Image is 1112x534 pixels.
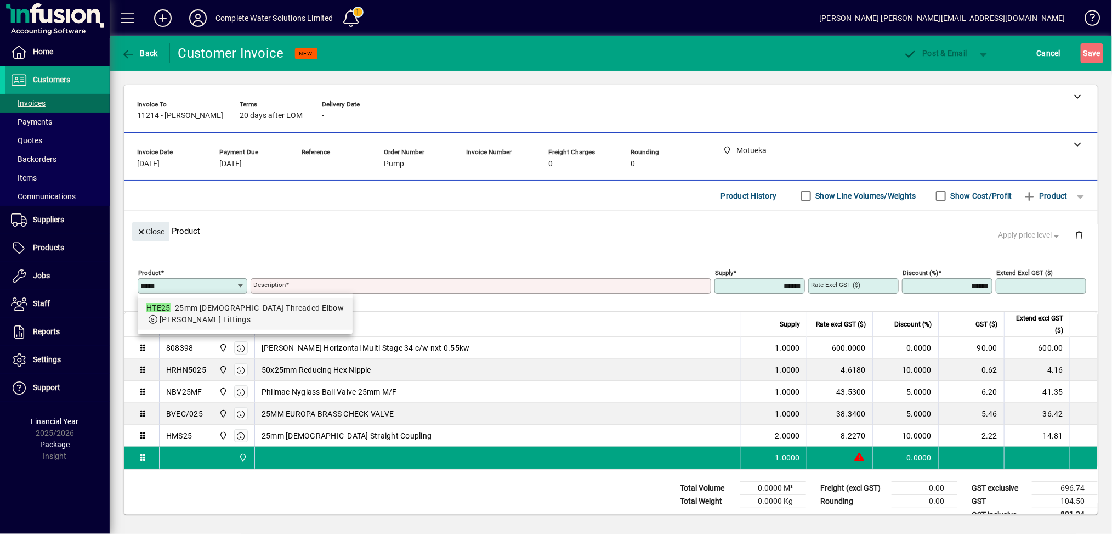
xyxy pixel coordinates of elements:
div: HRHN5025 [166,364,206,375]
td: 5.0000 [872,403,938,425]
a: Products [5,234,110,262]
span: Back [121,49,158,58]
span: Close [137,223,165,241]
span: Items [11,173,37,182]
span: 1.0000 [775,364,801,375]
td: 0.0000 [872,337,938,359]
td: 5.46 [938,403,1004,425]
a: Jobs [5,262,110,290]
span: Motueka [236,452,248,464]
span: Backorders [11,155,56,164]
div: 8.2270 [814,430,866,441]
button: Product History [717,186,781,206]
span: 1.0000 [775,386,801,397]
button: Save [1081,43,1103,63]
span: P [923,49,928,58]
span: 11214 - [PERSON_NAME] [137,111,223,120]
span: 20 days after EOM [240,111,303,120]
span: Package [40,440,70,449]
a: Suppliers [5,206,110,234]
div: NBV25MF [166,386,202,397]
span: 0 [548,160,553,168]
a: Support [5,374,110,402]
span: 25mm [DEMOGRAPHIC_DATA] Straight Coupling [262,430,432,441]
span: Communications [11,192,76,201]
app-page-header-button: Back [110,43,170,63]
td: 0.00 [892,495,957,508]
button: Close [132,222,169,241]
span: Motueka [216,386,229,398]
span: Rate excl GST ($) [816,318,866,330]
a: Payments [5,113,110,131]
button: Profile [180,8,215,28]
div: Product [124,211,1098,251]
app-page-header-button: Close [129,226,172,236]
td: 0.0000 [872,447,938,469]
div: 38.3400 [814,408,866,419]
div: Complete Water Solutions Limited [215,9,333,27]
span: Quotes [11,136,42,145]
span: Product History [721,187,777,205]
mat-label: Extend excl GST ($) [996,269,1053,277]
button: Delete [1066,222,1092,248]
span: - [302,160,304,168]
span: Products [33,243,64,252]
span: Invoices [11,99,46,108]
div: HMS25 [166,430,192,441]
a: Quotes [5,131,110,150]
span: Staff [33,299,50,308]
td: 4.16 [1004,359,1070,381]
span: Cancel [1037,44,1061,62]
span: Motueka [216,342,229,354]
td: GST inclusive [966,508,1032,522]
span: 2.0000 [775,430,801,441]
div: 43.5300 [814,386,866,397]
button: Post & Email [898,43,973,63]
span: [PERSON_NAME] Horizontal Multi Stage 34 c/w nxt 0.55kw [262,342,470,353]
span: 1.0000 [775,452,801,463]
span: Suppliers [33,215,64,224]
span: [PERSON_NAME] Fittings [160,315,251,324]
span: 25MM EUROPA BRASS CHECK VALVE [262,408,394,419]
span: Customers [33,75,70,84]
app-page-header-button: Delete [1066,230,1092,240]
span: 0 [631,160,635,168]
td: GST [966,495,1032,508]
span: GST ($) [975,318,997,330]
div: 4.6180 [814,364,866,375]
div: Customer Invoice [178,44,284,62]
div: 808398 [166,342,194,353]
td: 2.22 [938,425,1004,447]
div: 600.0000 [814,342,866,353]
mat-label: Supply [715,269,733,277]
div: BVEC/025 [166,408,203,419]
span: Motueka [216,364,229,376]
a: Staff [5,290,110,318]
mat-label: Discount (%) [903,269,938,277]
td: 5.0000 [872,381,938,403]
td: 0.00 [892,482,957,495]
td: 600.00 [1004,337,1070,359]
mat-option: HTE25 - 25mm Female Threaded Elbow [138,298,353,330]
span: S [1083,49,1088,58]
label: Show Cost/Profit [949,190,1012,201]
span: - [322,111,324,120]
span: Discount (%) [894,318,932,330]
span: ost & Email [904,49,967,58]
span: Settings [33,355,61,364]
span: Financial Year [31,417,79,426]
span: ave [1083,44,1100,62]
button: Cancel [1034,43,1064,63]
td: 41.35 [1004,381,1070,403]
div: [PERSON_NAME] [PERSON_NAME][EMAIL_ADDRESS][DOMAIN_NAME] [819,9,1065,27]
a: Home [5,38,110,66]
button: Back [118,43,161,63]
td: 696.74 [1032,482,1098,495]
span: Philmac Nyglass Ball Valve 25mm M/F [262,386,397,397]
span: Extend excl GST ($) [1011,312,1063,336]
td: GST exclusive [966,482,1032,495]
span: Motueka [216,408,229,420]
a: Items [5,168,110,187]
a: Knowledge Base [1076,2,1098,38]
span: Supply [780,318,800,330]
